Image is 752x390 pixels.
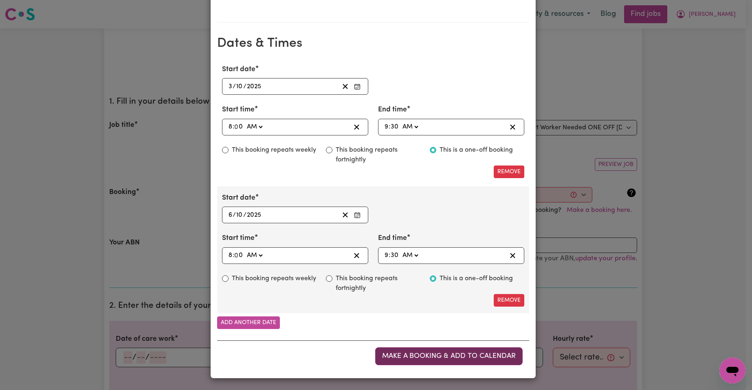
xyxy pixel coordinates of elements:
[246,209,262,220] input: ----
[222,64,255,75] label: Start date
[235,250,243,261] input: --
[378,233,407,244] label: End time
[384,250,389,261] input: --
[336,274,420,293] label: This booking repeats fortnightly
[233,252,234,259] span: :
[375,347,523,365] button: Make a booking & add to calendar
[228,209,233,220] input: --
[440,274,513,283] label: This is a one-off booking
[336,145,420,165] label: This booking repeats fortnightly
[232,274,316,283] label: This booking repeats weekly
[222,105,255,115] label: Start time
[228,250,233,261] input: --
[236,81,243,92] input: --
[233,123,234,131] span: :
[222,233,255,244] label: Start time
[228,122,233,133] input: --
[390,122,399,133] input: --
[494,166,524,178] button: Remove this date/time
[236,209,243,220] input: --
[222,193,255,203] label: Start date
[217,36,529,51] h2: Dates & Times
[719,357,745,383] iframe: Button to launch messaging window
[235,122,243,133] input: --
[243,83,246,90] span: /
[233,211,236,219] span: /
[384,122,389,133] input: --
[389,252,390,259] span: :
[217,316,280,329] button: Add another date
[440,145,513,155] label: This is a one-off booking
[339,81,352,92] button: Clear Start date
[339,209,352,220] button: Clear Start date
[243,211,246,219] span: /
[234,124,238,130] span: 0
[389,123,390,131] span: :
[390,250,399,261] input: --
[234,252,238,259] span: 0
[352,81,363,92] button: Enter Start date
[233,83,236,90] span: /
[352,209,363,220] button: Enter Start date
[232,145,316,155] label: This booking repeats weekly
[228,81,233,92] input: --
[494,294,524,307] button: Remove this date/time
[378,105,407,115] label: End time
[382,353,516,359] span: Make a booking & add to calendar
[246,81,262,92] input: ----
